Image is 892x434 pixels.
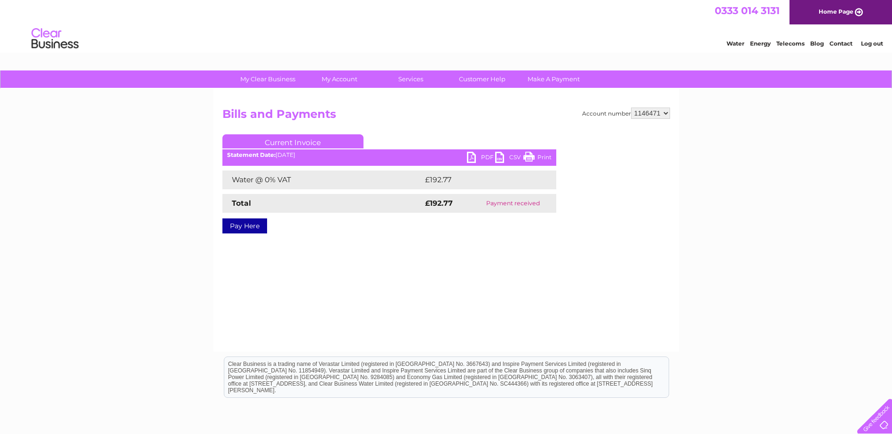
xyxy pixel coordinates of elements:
a: CSV [495,152,523,165]
a: 0333 014 3131 [715,5,780,16]
a: Services [372,70,450,88]
div: [DATE] [222,152,556,158]
div: Account number [582,108,670,119]
a: Telecoms [776,40,805,47]
a: Blog [810,40,824,47]
a: Pay Here [222,218,267,233]
a: Print [523,152,552,165]
a: My Account [300,70,378,88]
a: Current Invoice [222,134,363,148]
a: Customer Help [443,70,521,88]
a: Make A Payment [515,70,592,88]
a: PDF [467,152,495,165]
td: Water @ 0% VAT [222,170,423,189]
h2: Bills and Payments [222,108,670,125]
a: Energy [750,40,771,47]
b: Statement Date: [227,151,276,158]
div: Clear Business is a trading name of Verastar Limited (registered in [GEOGRAPHIC_DATA] No. 3667643... [224,5,669,46]
img: logo.png [31,24,79,53]
td: £192.77 [423,170,539,189]
strong: Total [232,199,251,208]
a: Log out [861,40,883,47]
td: Payment received [470,194,556,213]
strong: £192.77 [425,199,453,208]
a: Water [726,40,744,47]
a: Contact [829,40,853,47]
a: My Clear Business [229,70,307,88]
